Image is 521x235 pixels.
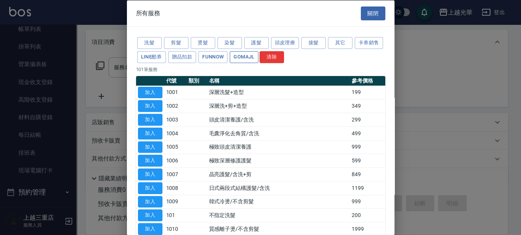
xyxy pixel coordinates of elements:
[350,76,385,86] th: 參考價格
[136,66,385,73] p: 101 筆服務
[350,154,385,167] td: 599
[191,37,215,49] button: 燙髮
[207,208,350,222] td: 不指定洗髮
[350,181,385,195] td: 1199
[187,76,207,86] th: 類別
[138,209,162,221] button: 加入
[138,169,162,180] button: 加入
[164,181,187,195] td: 1008
[164,76,187,86] th: 代號
[207,167,350,181] td: 晶亮護髮/含洗+剪
[217,37,242,49] button: 染髮
[350,140,385,154] td: 999
[207,86,350,99] td: 深層洗髮+造型
[207,140,350,154] td: 極致頭皮清潔養護
[361,6,385,20] button: 關閉
[164,126,187,140] td: 1004
[198,51,227,63] button: FUNNOW
[328,37,352,49] button: 其它
[138,141,162,153] button: 加入
[164,208,187,222] td: 101
[207,99,350,113] td: 深層洗+剪+造型
[137,51,166,63] button: LINE酷券
[164,140,187,154] td: 1005
[350,99,385,113] td: 349
[164,113,187,126] td: 1003
[138,155,162,167] button: 加入
[355,37,383,49] button: 卡券銷售
[164,195,187,209] td: 1009
[138,127,162,139] button: 加入
[244,37,269,49] button: 護髮
[138,182,162,194] button: 加入
[350,126,385,140] td: 499
[207,113,350,126] td: 頭皮清潔養護/含洗
[350,208,385,222] td: 200
[350,195,385,209] td: 999
[164,37,188,49] button: 剪髮
[168,51,196,63] button: 贈品扣款
[138,114,162,126] button: 加入
[136,9,161,17] span: 所有服務
[207,126,350,140] td: 毛囊淨化去角質/含洗
[164,167,187,181] td: 1007
[138,223,162,235] button: 加入
[207,195,350,209] td: 韓式冷燙/不含剪髮
[164,99,187,113] td: 1002
[138,100,162,112] button: 加入
[207,76,350,86] th: 名稱
[230,51,258,63] button: GOMAJL
[138,86,162,98] button: 加入
[350,113,385,126] td: 299
[350,86,385,99] td: 199
[207,181,350,195] td: 日式兩段式結構護髮/含洗
[350,167,385,181] td: 849
[301,37,326,49] button: 接髮
[271,37,299,49] button: 頭皮理療
[164,154,187,167] td: 1006
[138,196,162,207] button: 加入
[164,86,187,99] td: 1001
[207,154,350,167] td: 極致深層修護護髮
[260,51,284,63] button: 清除
[137,37,162,49] button: 洗髮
